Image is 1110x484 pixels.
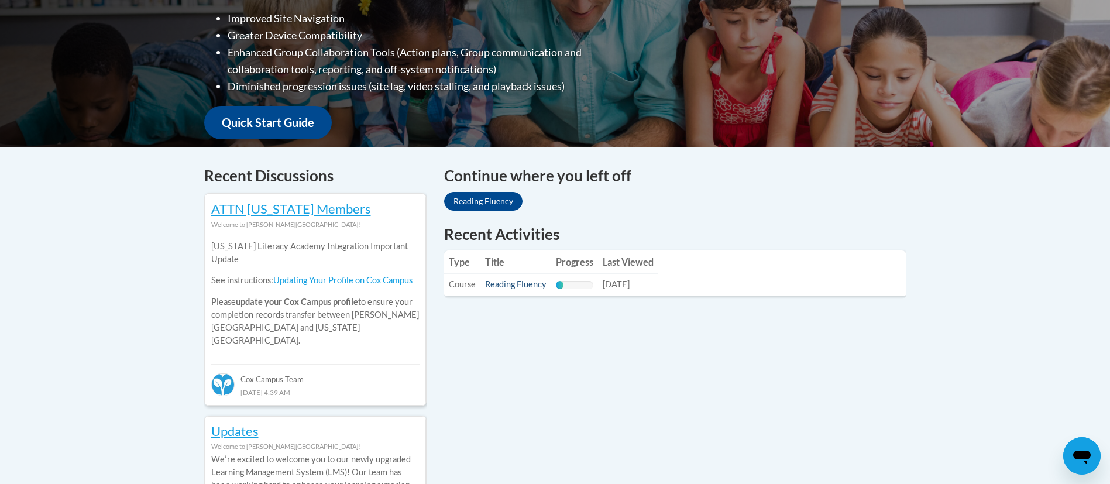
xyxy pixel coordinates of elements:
[551,250,598,274] th: Progress
[444,224,906,245] h1: Recent Activities
[444,250,480,274] th: Type
[449,279,476,289] span: Course
[211,423,259,439] a: Updates
[598,250,658,274] th: Last Viewed
[211,218,420,231] div: Welcome to [PERSON_NAME][GEOGRAPHIC_DATA]!
[444,192,523,211] a: Reading Fluency
[485,279,547,289] a: Reading Fluency
[228,27,628,44] li: Greater Device Compatibility
[273,275,413,285] a: Updating Your Profile on Cox Campus
[228,44,628,78] li: Enhanced Group Collaboration Tools (Action plans, Group communication and collaboration tools, re...
[211,440,420,453] div: Welcome to [PERSON_NAME][GEOGRAPHIC_DATA]!
[236,297,358,307] b: update your Cox Campus profile
[211,364,420,385] div: Cox Campus Team
[211,240,420,266] p: [US_STATE] Literacy Academy Integration Important Update
[556,281,563,289] div: Progress, %
[228,10,628,27] li: Improved Site Navigation
[211,386,420,399] div: [DATE] 4:39 AM
[444,164,906,187] h4: Continue where you left off
[211,373,235,396] img: Cox Campus Team
[204,164,427,187] h4: Recent Discussions
[211,274,420,287] p: See instructions:
[1063,437,1101,475] iframe: Button to launch messaging window
[211,201,371,217] a: ATTN [US_STATE] Members
[228,78,628,95] li: Diminished progression issues (site lag, video stalling, and playback issues)
[211,231,420,356] div: Please to ensure your completion records transfer between [PERSON_NAME][GEOGRAPHIC_DATA] and [US_...
[603,279,630,289] span: [DATE]
[204,106,332,139] a: Quick Start Guide
[480,250,551,274] th: Title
